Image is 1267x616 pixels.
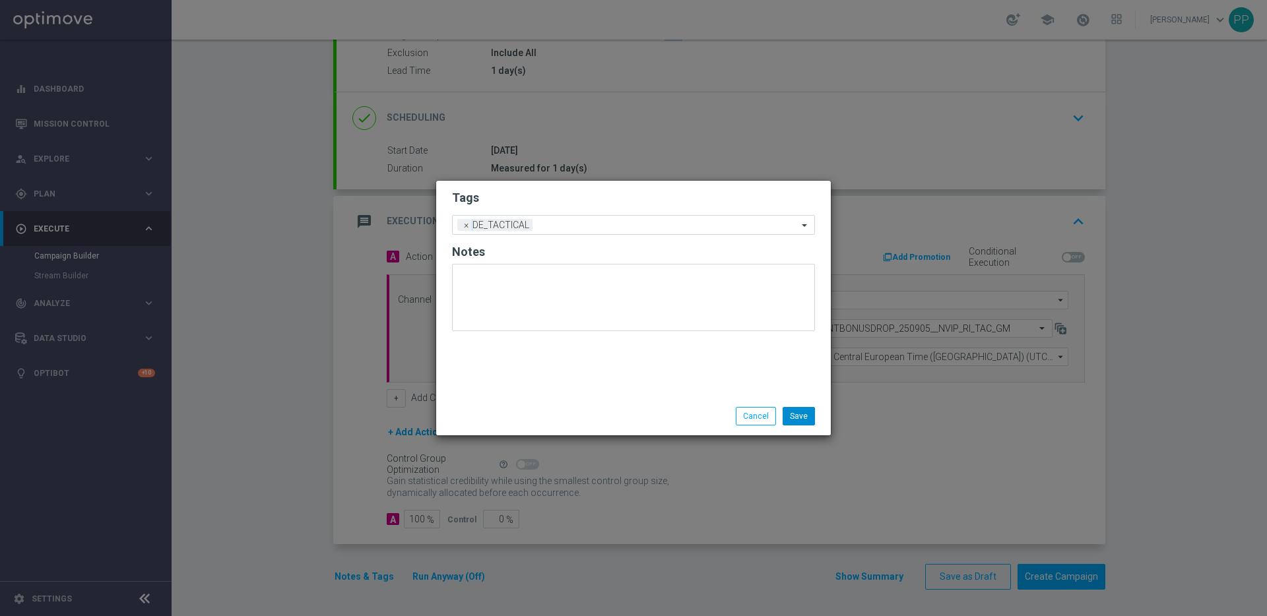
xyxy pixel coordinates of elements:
span: DE_TACTICAL [469,219,533,231]
ng-select: DE_TACTICAL [452,215,815,235]
span: × [461,219,472,231]
button: Save [783,407,815,425]
button: Cancel [736,407,776,425]
h2: Notes [452,244,815,260]
h2: Tags [452,190,815,206]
